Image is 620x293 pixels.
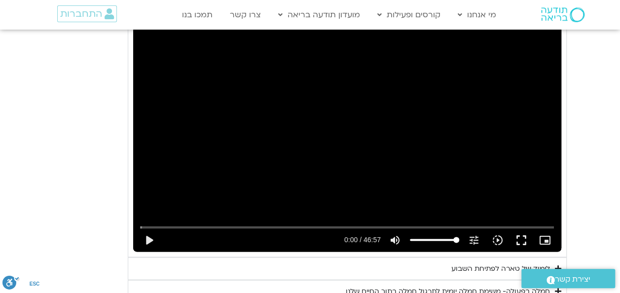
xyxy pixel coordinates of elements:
img: תודעה בריאה [541,7,584,22]
span: יצירת קשר [555,273,590,286]
span: התחברות [60,8,102,19]
a: מי אנחנו [453,5,501,24]
a: צרו קשר [225,5,266,24]
a: תמכו בנו [177,5,218,24]
a: יצירת קשר [521,269,615,288]
summary: לימוד של טארה לפתיחת השבוע [128,257,567,280]
a: מועדון תודעה בריאה [273,5,365,24]
a: התחברות [57,5,117,22]
a: קורסים ופעילות [372,5,445,24]
div: לימוד של טארה לפתיחת השבוע [451,262,550,274]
